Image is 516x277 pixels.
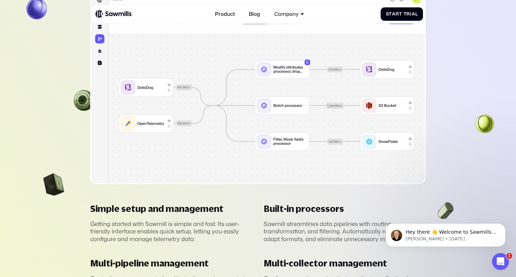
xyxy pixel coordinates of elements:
[245,7,264,21] a: Blog
[90,203,223,214] div: Simple setup and management
[274,11,299,17] div: Company
[386,11,389,17] span: S
[406,11,410,17] span: r
[90,220,252,243] div: Getting started with Sawmill is simple and fast. Its user-friendly interface enables quick setup,...
[506,253,512,259] span: 1
[415,11,418,17] span: l
[492,253,509,270] iframe: Intercom live chat
[264,258,387,269] div: Multi-collector management
[211,7,239,21] a: Product
[381,7,423,20] a: StartTrial
[395,11,399,17] span: r
[264,203,344,214] div: Built-in processors
[375,209,516,258] iframe: Intercom notifications message
[412,11,415,17] span: a
[399,11,402,17] span: t
[404,11,407,17] span: T
[90,258,209,269] div: Multi-pipeline management
[410,11,412,17] span: i
[264,220,425,243] div: Sawmill streamlines data pipelines with routing, transformation, and filtering. Automatically rou...
[270,7,307,21] div: Company
[389,11,392,17] span: t
[392,11,395,17] span: a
